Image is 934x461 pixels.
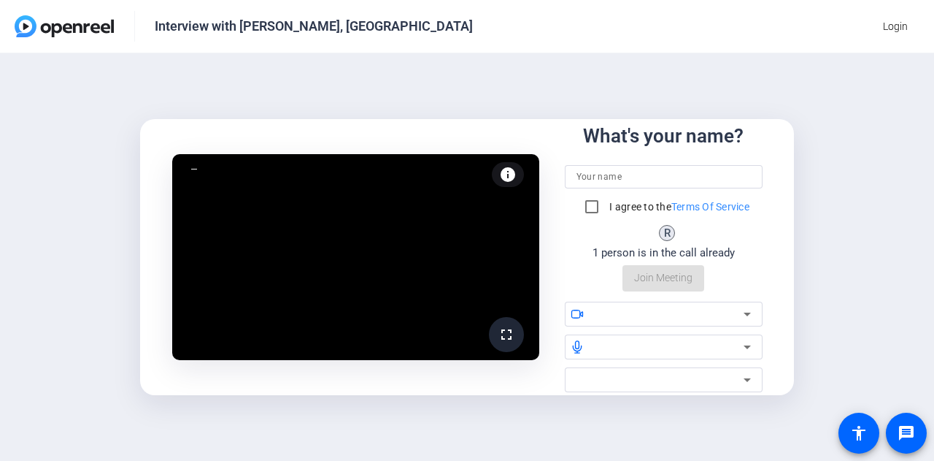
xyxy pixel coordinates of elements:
[583,122,744,151] div: What's your name?
[593,245,735,262] div: 1 person is in the call already
[883,19,908,34] span: Login
[499,166,517,183] mat-icon: info
[15,15,114,37] img: OpenReel logo
[659,225,675,241] div: R
[606,199,749,214] label: I agree to the
[576,168,751,186] input: Your name
[850,424,868,442] mat-icon: accessibility
[898,424,915,442] mat-icon: message
[671,201,749,213] a: Terms Of Service
[155,18,473,35] div: Interview with [PERSON_NAME], [GEOGRAPHIC_DATA]
[871,13,919,39] button: Login
[498,326,515,343] mat-icon: fullscreen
